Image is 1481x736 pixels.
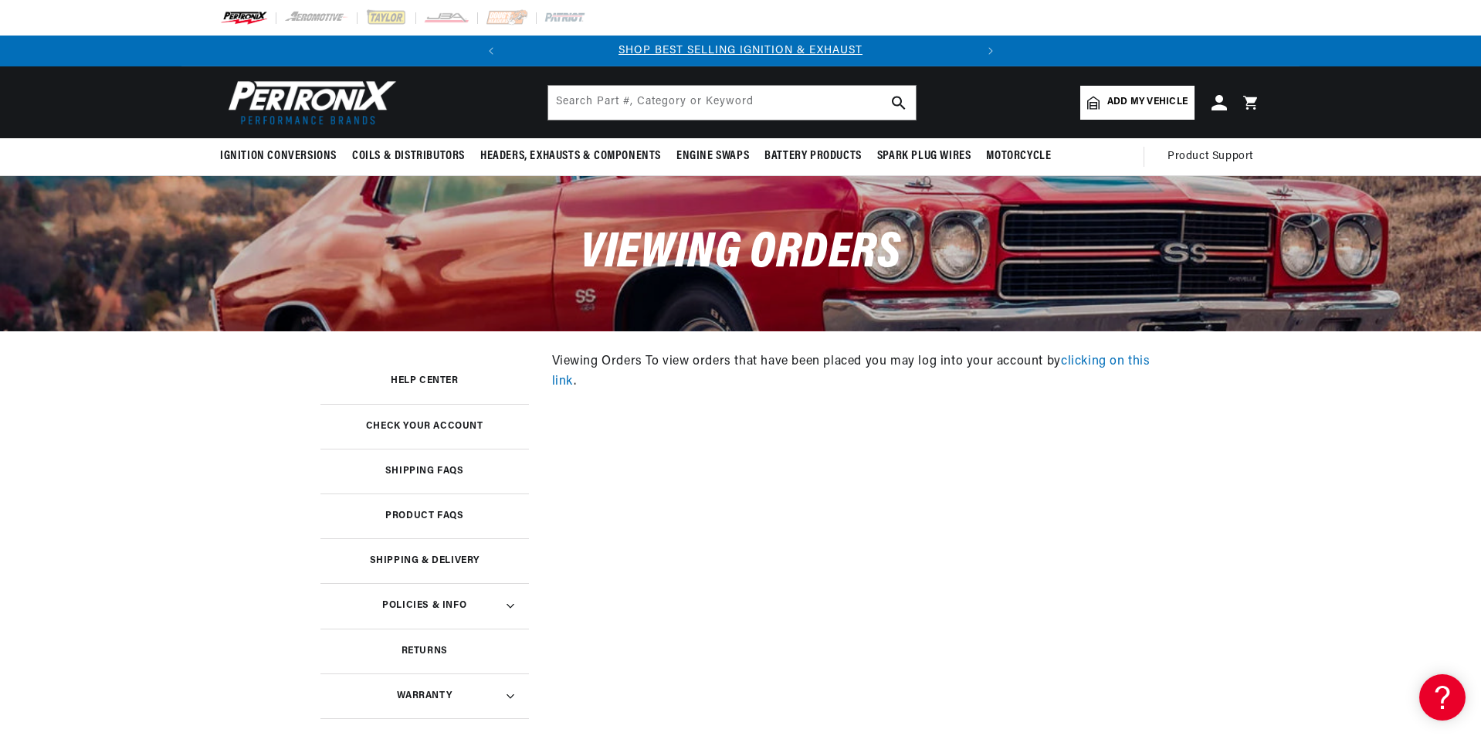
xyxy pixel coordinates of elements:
span: Motorcycle [986,148,1051,164]
span: Spark Plug Wires [877,148,971,164]
a: Add my vehicle [1080,86,1195,120]
div: 1 of 2 [507,42,975,59]
a: Product FAQs [320,493,529,538]
input: Search Part #, Category or Keyword [548,86,916,120]
a: Help Center [320,358,529,403]
div: Announcement [507,42,975,59]
button: search button [882,86,916,120]
summary: Spark Plug Wires [869,138,979,175]
summary: Coils & Distributors [344,138,473,175]
button: Translation missing: en.sections.announcements.previous_announcement [476,36,507,66]
img: Pertronix [220,76,398,129]
span: Coils & Distributors [352,148,465,164]
span: Engine Swaps [676,148,749,164]
h3: Warranty [397,692,452,700]
span: Headers, Exhausts & Components [480,148,661,164]
div: Viewing Orders To view orders that have been placed you may log into your account by . [552,352,1161,392]
summary: Policies & Info [320,583,529,628]
a: clicking on this link [552,355,1151,388]
span: Product Support [1168,148,1253,165]
span: Add my vehicle [1107,95,1188,110]
h3: Policies & Info [382,602,466,609]
h3: Shipping & Delivery [370,557,480,565]
a: Shipping & Delivery [320,538,529,583]
h3: Returns [402,647,448,655]
slideshow-component: Translation missing: en.sections.announcements.announcement_bar [181,36,1300,66]
h3: Check your account [366,422,483,430]
button: Translation missing: en.sections.announcements.next_announcement [975,36,1006,66]
span: Ignition Conversions [220,148,337,164]
span: Battery Products [764,148,862,164]
summary: Ignition Conversions [220,138,344,175]
span: Viewing Orders [580,229,900,279]
summary: Engine Swaps [669,138,757,175]
summary: Product Support [1168,138,1261,175]
summary: Motorcycle [978,138,1059,175]
a: Check your account [320,404,529,449]
a: Returns [320,629,529,673]
a: SHOP BEST SELLING IGNITION & EXHAUST [618,45,863,56]
summary: Warranty [320,673,529,718]
h3: Product FAQs [385,512,463,520]
h3: Help Center [391,377,459,385]
h3: Shipping FAQs [385,467,464,475]
summary: Headers, Exhausts & Components [473,138,669,175]
summary: Battery Products [757,138,869,175]
a: Shipping FAQs [320,449,529,493]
